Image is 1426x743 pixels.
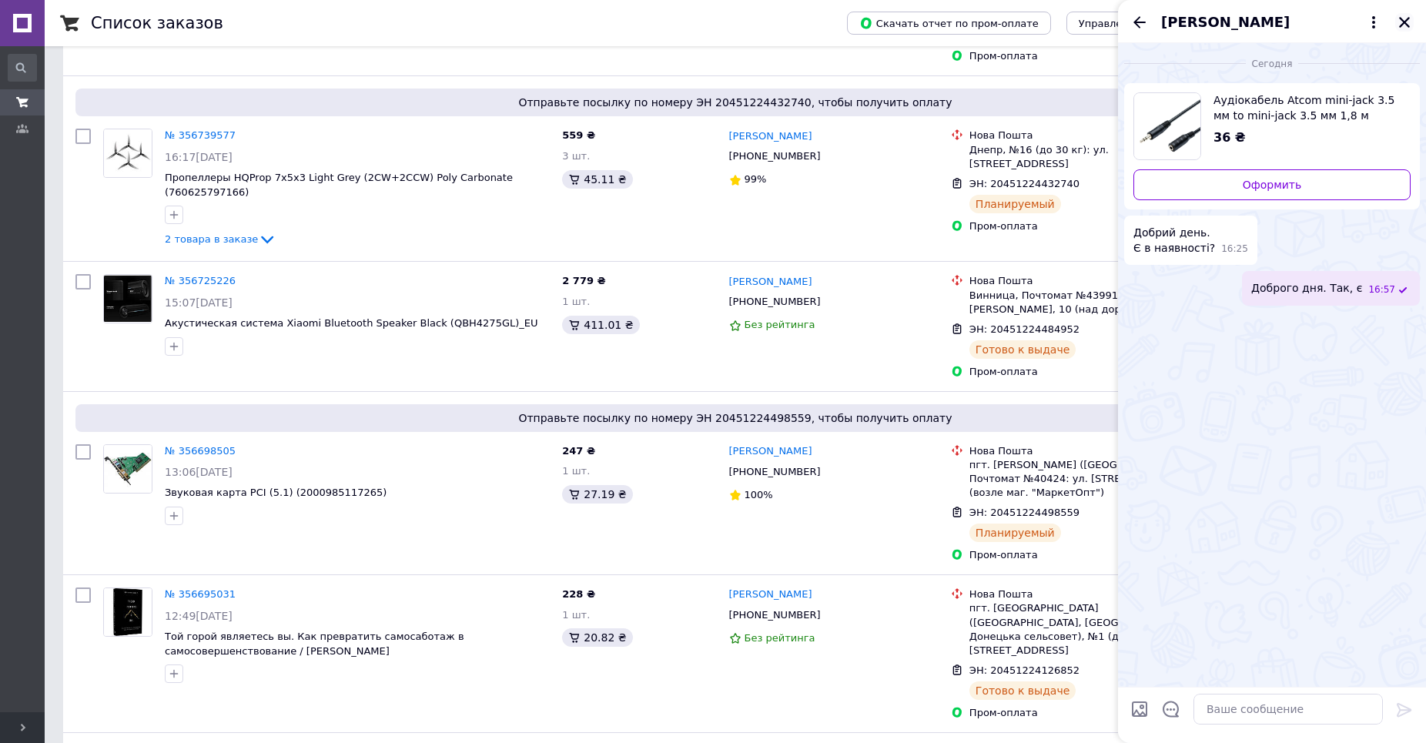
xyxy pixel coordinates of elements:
span: ЭН: 20451224432740 [969,178,1080,189]
div: 411.01 ₴ [562,316,639,334]
span: Без рейтинга [745,632,815,644]
div: Готово к выдаче [969,681,1076,700]
span: Без рейтинга [745,319,815,330]
div: Пром-оплата [969,365,1205,379]
span: ЭН: 20451224126852 [969,664,1080,676]
a: [PERSON_NAME] [729,444,812,459]
a: № 356695031 [165,588,236,600]
span: 99% [745,173,767,185]
span: ЭН: 20451224484952 [969,323,1080,335]
a: Фото товару [103,444,152,494]
span: 228 ₴ [562,588,595,600]
span: 1 шт. [562,465,590,477]
h1: Список заказов [91,14,223,32]
div: Винница, Почтомат №43991: ул. [PERSON_NAME], 10 (над дорогой) [969,289,1205,316]
div: Нова Пошта [969,129,1205,142]
button: Скачать отчет по пром-оплате [847,12,1051,35]
span: 15:07[DATE] [165,296,233,309]
div: Пром-оплата [969,706,1205,720]
a: Звуковая карта PCI (5.1) (2000985117265) [165,487,387,498]
span: 2 товара в заказе [165,233,258,245]
span: 16:17[DATE] [165,151,233,163]
div: 20.82 ₴ [562,628,632,647]
span: Сегодня [1246,58,1299,71]
span: Добрий день. Є в наявності? [1133,225,1215,256]
span: Отправьте посылку по номеру ЭН 20451224432740, чтобы получить оплату [82,95,1389,110]
img: Фото товару [104,129,152,177]
span: 36 ₴ [1213,130,1246,145]
div: 45.11 ₴ [562,170,632,189]
a: 2 товара в заказе [165,233,276,245]
div: Пром-оплата [969,548,1205,562]
div: 27.19 ₴ [562,485,632,504]
a: [PERSON_NAME] [729,587,812,602]
a: Той горой являетесь вы. Как превратить самосаботаж в самосовершенствование / [PERSON_NAME] [165,631,464,657]
span: 2 779 ₴ [562,275,605,286]
img: 6458644732_w640_h640_audio-kabel-atcom-mini-jack.jpg [1134,93,1200,159]
span: 100% [745,489,773,500]
span: [PERSON_NAME] [1161,12,1290,32]
div: Нова Пошта [969,444,1205,458]
div: Нова Пошта [969,587,1205,601]
span: Доброго дня. Так, є [1251,280,1362,296]
span: Аудіокабель Atcom mini-jack 3.5 мм to mini-jack 3.5 мм 1,8 м пакет [1213,92,1398,123]
a: [PERSON_NAME] [729,275,812,290]
a: Оформить [1133,169,1411,200]
span: 16:25 12.08.2025 [1221,243,1248,256]
img: Фото товару [104,445,152,493]
a: Фото товару [103,587,152,637]
div: пгт. [GEOGRAPHIC_DATA] ([GEOGRAPHIC_DATA], [GEOGRAPHIC_DATA]. Донецька сельсовет), №1 (до 200 кг)... [969,601,1205,658]
div: Готово к выдаче [969,340,1076,359]
span: ЭН: 20451224498559 [969,507,1080,518]
button: Управление статусами [1066,12,1212,35]
a: Посмотреть товар [1133,92,1411,160]
button: Назад [1130,13,1149,32]
div: [PHONE_NUMBER] [726,462,824,482]
div: Днепр, №16 (до 30 кг): ул. [STREET_ADDRESS] [969,143,1205,171]
a: № 356698505 [165,445,236,457]
div: [PHONE_NUMBER] [726,146,824,166]
div: пгт. [PERSON_NAME] ([GEOGRAPHIC_DATA].), Почтомат №40424: ул. [STREET_ADDRESS] (возле маг. "Марке... [969,458,1205,500]
a: Фото товару [103,129,152,178]
a: [PERSON_NAME] [729,129,812,144]
div: Планируемый [969,195,1061,213]
span: 16:57 12.08.2025 [1368,283,1395,296]
a: № 356725226 [165,275,236,286]
span: 1 шт. [562,296,590,307]
div: [PHONE_NUMBER] [726,605,824,625]
span: 13:06[DATE] [165,466,233,478]
a: Фото товару [103,274,152,323]
img: Фото товару [104,275,152,323]
a: Акустическая система Xiaomi Bluetooth Speaker Black (QBH4275GL)_EU [165,317,538,329]
span: 559 ₴ [562,129,595,141]
a: Пропеллеры HQProp 7x5x3 Light Grey (2CW+2CCW) Poly Carbonate (760625797166) [165,172,513,198]
span: 3 шт. [562,150,590,162]
span: Отправьте посылку по номеру ЭН 20451224498559, чтобы получить оплату [82,410,1389,426]
a: № 356739577 [165,129,236,141]
img: Фото товару [104,588,152,636]
div: [PHONE_NUMBER] [726,292,824,312]
span: Управление статусами [1079,18,1200,29]
span: 247 ₴ [562,445,595,457]
div: Нова Пошта [969,274,1205,288]
span: 12:49[DATE] [165,610,233,622]
div: Пром-оплата [969,49,1205,63]
div: Планируемый [969,524,1061,542]
button: Открыть шаблоны ответов [1161,699,1181,719]
span: Скачать отчет по пром-оплате [859,16,1039,30]
button: Закрыть [1395,13,1414,32]
button: [PERSON_NAME] [1161,12,1383,32]
span: 1 шт. [562,609,590,621]
div: Пром-оплата [969,219,1205,233]
div: 12.08.2025 [1124,55,1420,71]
